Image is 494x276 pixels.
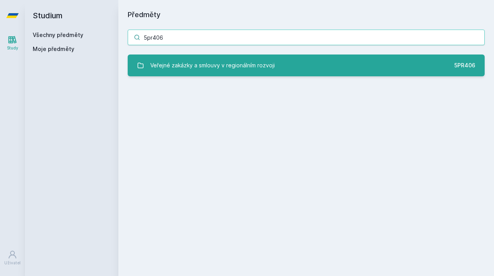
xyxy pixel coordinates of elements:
span: Moje předměty [33,45,74,53]
div: 5PR406 [454,62,475,69]
a: Study [2,31,23,55]
input: Název nebo ident předmětu… [128,30,485,45]
div: Uživatel [4,260,21,266]
a: Veřejné zakázky a smlouvy v regionálním rozvoji 5PR406 [128,54,485,76]
a: Všechny předměty [33,32,83,38]
div: Study [7,45,18,51]
a: Uživatel [2,246,23,270]
h1: Předměty [128,9,485,20]
div: Veřejné zakázky a smlouvy v regionálním rozvoji [150,58,275,73]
